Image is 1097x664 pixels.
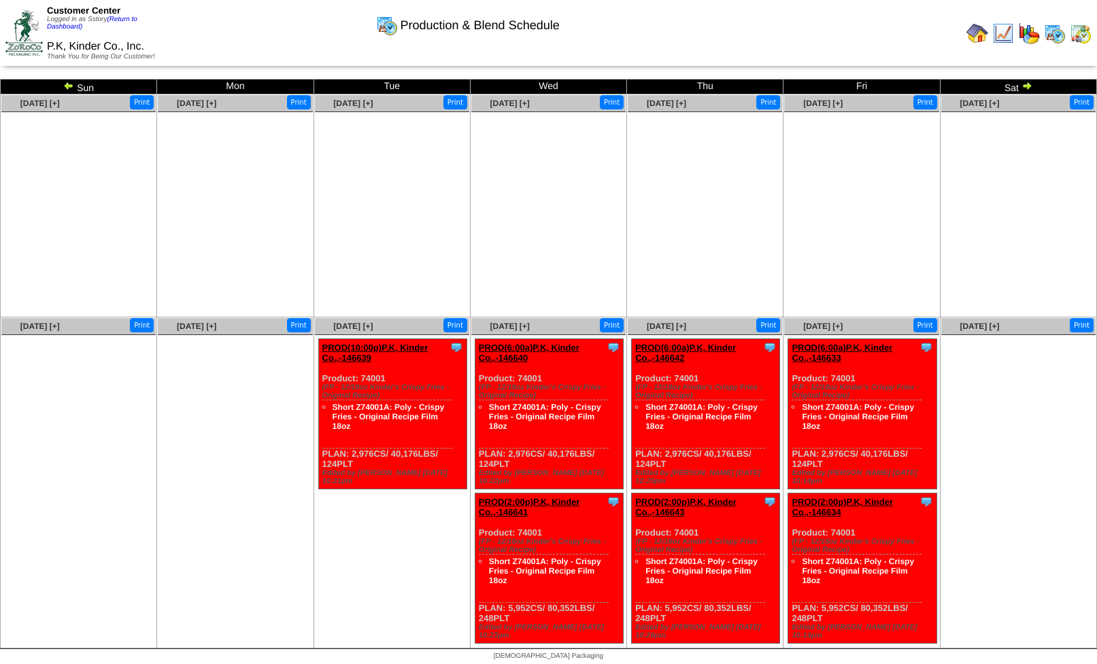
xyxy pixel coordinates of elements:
a: Short Z74001A: Poly - Crispy Fries - Original Recipe Film 18oz [802,402,914,431]
a: PROD(10:00p)P.K, Kinder Co.,-146639 [322,343,428,363]
a: [DATE] [+] [20,321,60,331]
img: ZoRoCo_Logo(Green%26Foil)%20jpg.webp [5,10,43,56]
button: Print [600,95,624,109]
img: graph.gif [1018,22,1040,44]
a: [DATE] [+] [20,99,60,108]
img: Tooltip [763,340,777,354]
span: Production & Blend Schedule [401,18,560,33]
div: (FP - 12/18oz Kinder's Crispy Fries - Original Recipe) [792,538,936,554]
div: (FP - 12/18oz Kinder's Crispy Fries - Original Recipe) [479,538,623,554]
button: Print [287,95,311,109]
div: Product: 74001 PLAN: 5,952CS / 80,352LBS / 248PLT [788,493,936,644]
div: Edited by [PERSON_NAME] [DATE] 10:21pm [322,469,467,485]
a: [DATE] [+] [333,321,373,331]
a: [DATE] [+] [960,99,999,108]
a: Short Z74001A: Poly - Crispy Fries - Original Recipe Film 18oz [645,557,758,585]
img: Tooltip [763,495,777,508]
div: Edited by [PERSON_NAME] [DATE] 10:25pm [635,469,779,485]
a: [DATE] [+] [647,99,686,108]
img: Tooltip [607,495,620,508]
a: [DATE] [+] [803,321,843,331]
button: Print [443,95,467,109]
a: PROD(2:00p)P.K, Kinder Co.,-146634 [792,497,893,517]
td: Thu [627,80,783,94]
span: Customer Center [47,5,120,16]
div: (FP - 12/18oz Kinder's Crispy Fries - Original Recipe) [635,538,779,554]
img: Tooltip [450,340,463,354]
div: Edited by [PERSON_NAME] [DATE] 10:23pm [479,623,623,640]
a: PROD(2:00p)P.K, Kinder Co.,-146643 [635,497,737,517]
a: Short Z74001A: Poly - Crispy Fries - Original Recipe Film 18oz [489,402,601,431]
div: Edited by [PERSON_NAME] [DATE] 10:14pm [792,469,936,485]
img: home.gif [966,22,988,44]
span: Logged in as Sstory [47,16,137,31]
td: Mon [157,80,314,94]
a: [DATE] [+] [333,99,373,108]
a: [DATE] [+] [647,321,686,331]
button: Print [913,318,937,332]
img: arrowleft.gif [63,80,74,91]
button: Print [130,318,154,332]
td: Sun [1,80,157,94]
a: PROD(2:00p)P.K, Kinder Co.,-146641 [479,497,580,517]
a: [DATE] [+] [490,99,530,108]
a: [DATE] [+] [960,321,999,331]
img: Tooltip [919,340,933,354]
td: Fri [783,80,940,94]
button: Print [913,95,937,109]
td: Wed [470,80,626,94]
span: P.K, Kinder Co., Inc. [47,41,144,52]
div: Product: 74001 PLAN: 2,976CS / 40,176LBS / 124PLT [318,339,467,489]
img: calendarprod.gif [376,14,398,36]
button: Print [600,318,624,332]
div: Edited by [PERSON_NAME] [DATE] 10:22pm [479,469,623,485]
button: Print [287,318,311,332]
button: Print [1070,95,1094,109]
div: Product: 74001 PLAN: 5,952CS / 80,352LBS / 248PLT [475,493,623,644]
span: [DEMOGRAPHIC_DATA] Packaging [494,652,603,660]
td: Tue [314,80,470,94]
div: Edited by [PERSON_NAME] [DATE] 10:14pm [792,623,936,640]
button: Print [130,95,154,109]
div: Product: 74001 PLAN: 2,976CS / 40,176LBS / 124PLT [475,339,623,489]
button: Print [443,318,467,332]
button: Print [1070,318,1094,332]
img: arrowright.gif [1022,80,1032,91]
a: PROD(6:00a)P.K, Kinder Co.,-146633 [792,343,892,363]
a: Short Z74001A: Poly - Crispy Fries - Original Recipe Film 18oz [802,557,914,585]
div: (FP - 12/18oz Kinder's Crispy Fries - Original Recipe) [479,383,623,400]
div: (FP - 12/18oz Kinder's Crispy Fries - Original Recipe) [635,383,779,400]
div: (FP - 12/18oz Kinder's Crispy Fries - Original Recipe) [792,383,936,400]
span: Thank You for Being Our Customer! [47,53,155,60]
img: calendarinout.gif [1070,22,1092,44]
a: [DATE] [+] [490,321,530,331]
img: Tooltip [607,340,620,354]
a: PROD(6:00a)P.K, Kinder Co.,-146640 [479,343,579,363]
div: Product: 74001 PLAN: 2,976CS / 40,176LBS / 124PLT [632,339,780,489]
div: Edited by [PERSON_NAME] [DATE] 10:26pm [635,623,779,640]
img: Tooltip [919,495,933,508]
img: line_graph.gif [992,22,1014,44]
div: Product: 74001 PLAN: 2,976CS / 40,176LBS / 124PLT [788,339,936,489]
a: [DATE] [+] [177,321,216,331]
a: [DATE] [+] [803,99,843,108]
a: [DATE] [+] [177,99,216,108]
a: Short Z74001A: Poly - Crispy Fries - Original Recipe Film 18oz [645,402,758,431]
img: calendarprod.gif [1044,22,1066,44]
div: Product: 74001 PLAN: 5,952CS / 80,352LBS / 248PLT [632,493,780,644]
a: (Return to Dashboard) [47,16,137,31]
